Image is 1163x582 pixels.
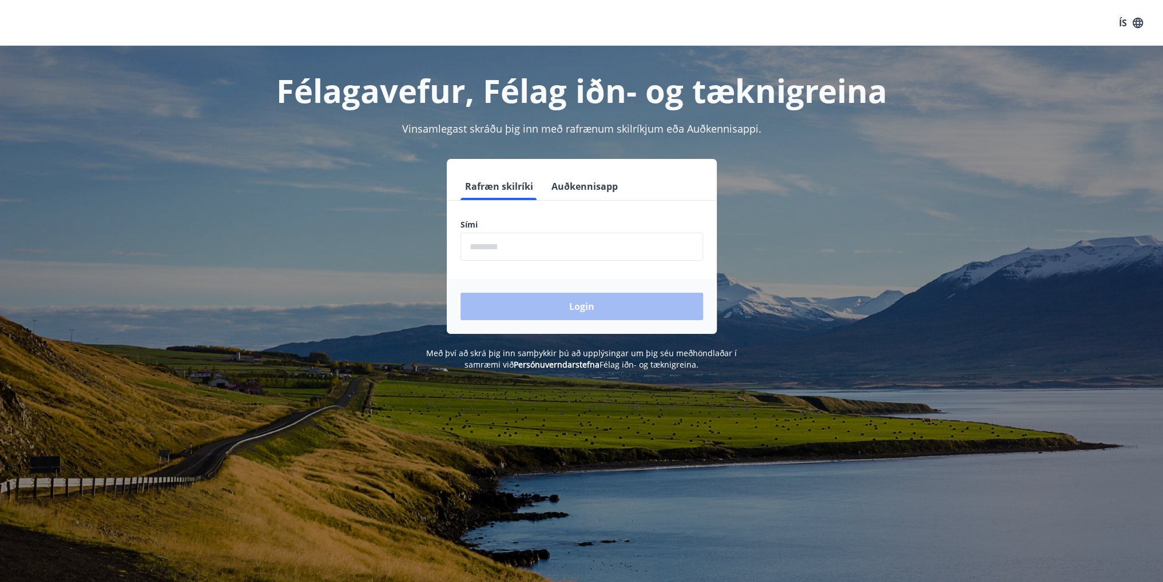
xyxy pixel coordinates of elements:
[184,69,980,112] h1: Félagavefur, Félag iðn- og tæknigreina
[1113,13,1149,33] button: ÍS
[461,173,538,200] button: Rafræn skilríki
[547,173,622,200] button: Auðkennisapp
[426,348,737,370] span: Með því að skrá þig inn samþykkir þú að upplýsingar um þig séu meðhöndlaðar í samræmi við Félag i...
[461,219,703,230] label: Sími
[514,359,600,370] a: Persónuverndarstefna
[402,122,761,135] span: Vinsamlegast skráðu þig inn með rafrænum skilríkjum eða Auðkennisappi.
